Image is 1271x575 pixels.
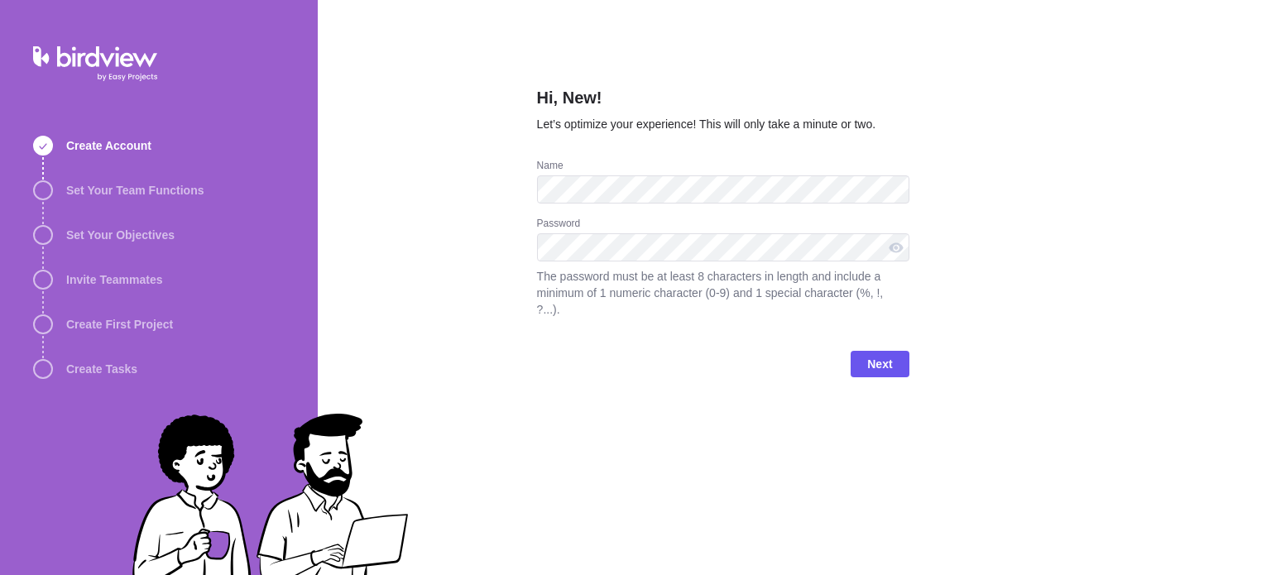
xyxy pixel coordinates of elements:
[66,137,151,154] span: Create Account
[537,268,909,318] span: The password must be at least 8 characters in length and include a minimum of 1 numeric character...
[66,227,175,243] span: Set Your Objectives
[851,351,909,377] span: Next
[66,361,137,377] span: Create Tasks
[867,354,892,374] span: Next
[66,316,173,333] span: Create First Project
[537,86,909,116] h2: Hi, New!
[66,271,162,288] span: Invite Teammates
[66,182,204,199] span: Set Your Team Functions
[537,217,909,233] div: Password
[537,159,909,175] div: Name
[537,117,876,131] span: Let’s optimize your experience! This will only take a minute or two.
